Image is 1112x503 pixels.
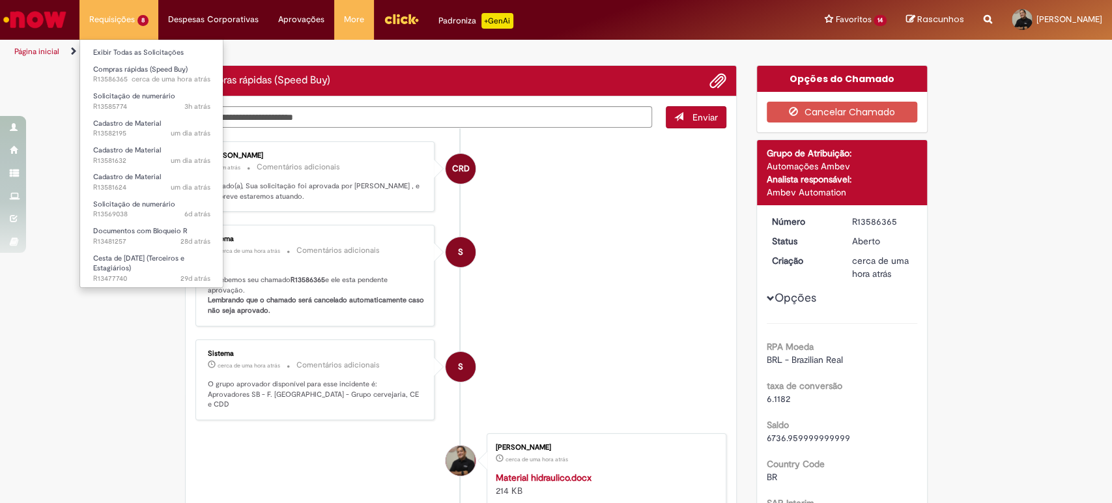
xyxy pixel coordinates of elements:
span: R13586365 [93,74,210,85]
div: Automações Ambev [767,160,917,173]
div: Sistema [208,350,425,358]
span: R13585774 [93,102,210,112]
b: Lembrando que o chamado será cancelado automaticamente caso não seja aprovado. [208,295,426,315]
p: +GenAi [481,13,513,29]
span: Solicitação de numerário [93,199,175,209]
span: um dia atrás [171,182,210,192]
a: Aberto R13585774 : Solicitação de numerário [80,89,223,113]
textarea: Digite sua mensagem aqui... [195,106,653,128]
span: S [458,237,463,268]
span: R13481257 [93,237,210,247]
span: cerca de uma hora atrás [506,455,568,463]
span: 8 [137,15,149,26]
button: Adicionar anexos [709,72,726,89]
span: Rascunhos [917,13,964,25]
span: [PERSON_NAME] [1036,14,1102,25]
span: S [458,351,463,382]
span: Enviar [692,111,718,123]
div: System [446,352,476,382]
span: cerca de uma hora atrás [132,74,210,84]
a: Aberto R13569038 : Solicitação de numerário [80,197,223,222]
time: 01/10/2025 14:38:11 [852,255,909,280]
div: Ambev Automation [767,186,917,199]
div: System [446,237,476,267]
div: Jefferson da Silva Raposo [446,446,476,476]
a: Material hidraulico.docx [496,472,592,483]
div: Analista responsável: [767,173,917,186]
span: Cadastro de Material [93,172,161,182]
b: Saldo [767,419,789,431]
span: Requisições [89,13,135,26]
span: BRL - Brazilian Real [767,354,843,366]
span: um dia atrás [171,128,210,138]
span: Cadastro de Material [93,119,161,128]
span: Despesas Corporativas [168,13,259,26]
a: Exibir Todas as Solicitações [80,46,223,60]
span: Favoritos [835,13,871,26]
span: BR [767,471,777,483]
span: 6.1182 [767,393,790,405]
span: R13582195 [93,128,210,139]
span: Compras rápidas (Speed Buy) [93,65,188,74]
a: Aberto R13481257 : Documentos com Bloqueio R [80,224,223,248]
div: [PERSON_NAME] [496,444,713,452]
span: um dia atrás [171,156,210,165]
time: 26/09/2025 08:01:42 [184,209,210,219]
h2: Compras rápidas (Speed Buy) Histórico de tíquete [195,75,330,87]
div: Carlos Roberto Da Silva Bandeira [446,154,476,184]
span: R13581632 [93,156,210,166]
span: cerca de uma hora atrás [218,247,280,255]
time: 01/10/2025 14:38:20 [218,362,280,369]
span: Cadastro de Material [93,145,161,155]
a: Aberto R13581624 : Cadastro de Material [80,170,223,194]
div: [PERSON_NAME] [208,152,425,160]
time: 01/10/2025 14:38:23 [218,247,280,255]
span: Aprovações [278,13,324,26]
span: 28d atrás [180,237,210,246]
div: Opções do Chamado [757,66,927,92]
a: Página inicial [14,46,59,57]
a: Aberto R13582195 : Cadastro de Material [80,117,223,141]
b: RPA Moeda [767,341,814,352]
time: 03/09/2025 15:27:20 [180,274,210,283]
span: R13569038 [93,209,210,220]
time: 04/09/2025 14:04:59 [180,237,210,246]
button: Enviar [666,106,726,128]
span: R13581624 [93,182,210,193]
img: ServiceNow [1,7,68,33]
time: 01/10/2025 15:18:31 [218,164,240,171]
span: CRD [452,153,470,184]
small: Comentários adicionais [296,360,380,371]
div: Sistema [208,235,425,243]
ul: Trilhas de página [10,40,732,64]
div: 01/10/2025 14:38:11 [852,254,913,280]
ul: Requisições [79,39,223,288]
span: cerca de uma hora atrás [852,255,909,280]
b: Country Code [767,458,825,470]
span: Cesta de [DATE] (Terceiros e Estagiários) [93,253,184,274]
span: cerca de uma hora atrás [218,362,280,369]
div: 214 KB [496,471,713,497]
div: R13586365 [852,215,913,228]
time: 01/10/2025 14:38:06 [506,455,568,463]
b: R13586365 [291,275,325,285]
dt: Número [762,215,842,228]
time: 30/09/2025 13:53:29 [171,182,210,192]
a: Aberto R13477740 : Cesta de Natal (Terceiros e Estagiários) [80,251,223,280]
img: click_logo_yellow_360x200.png [384,9,419,29]
small: Comentários adicionais [296,245,380,256]
span: R13477740 [93,274,210,284]
p: O grupo aprovador disponível para esse incidente é: Aprovadores SB - F. [GEOGRAPHIC_DATA] - Grupo... [208,379,425,410]
span: 29d atrás [180,274,210,283]
span: 6d atrás [184,209,210,219]
div: Aberto [852,235,913,248]
span: 14 [874,15,887,26]
p: Olá! Recebemos seu chamado e ele esta pendente aprovação. [208,265,425,316]
span: More [344,13,364,26]
a: Aberto R13581632 : Cadastro de Material [80,143,223,167]
span: 3h atrás [184,102,210,111]
a: Aberto R13586365 : Compras rápidas (Speed Buy) [80,63,223,87]
span: 6736.959999999999 [767,432,850,444]
p: Prezado(a), Sua solicitação foi aprovada por [PERSON_NAME] , e em breve estaremos atuando. [208,181,425,201]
